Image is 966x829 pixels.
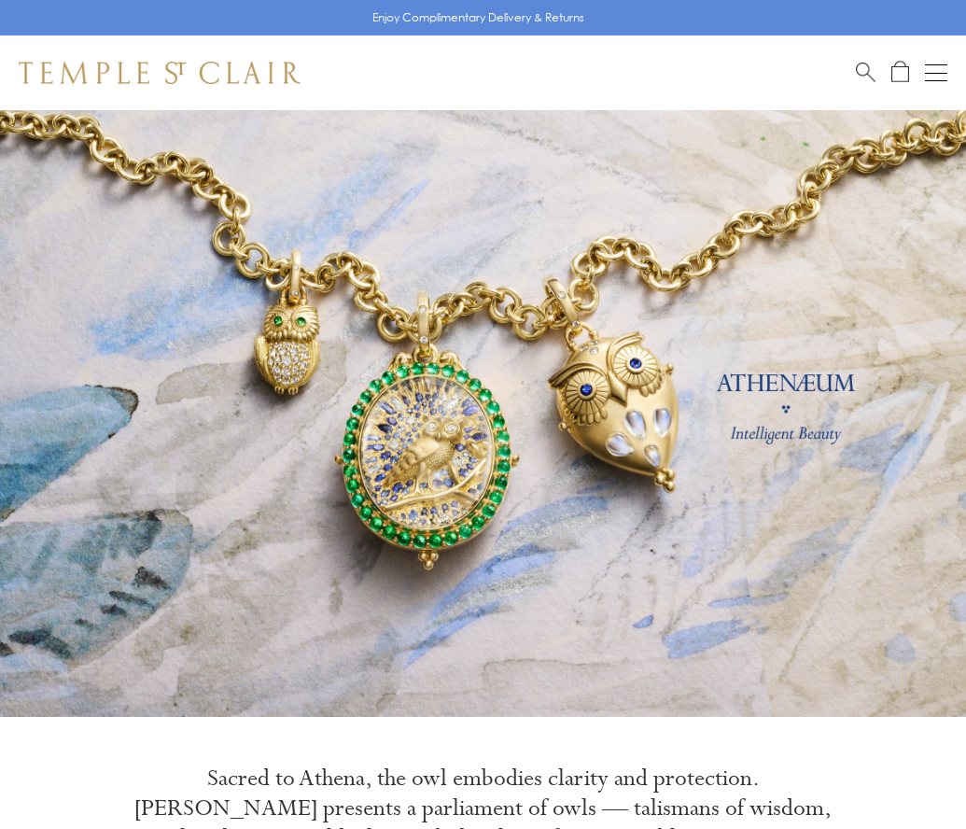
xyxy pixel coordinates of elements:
img: Temple St. Clair [19,62,301,84]
p: Enjoy Complimentary Delivery & Returns [372,8,584,27]
button: Open navigation [925,62,947,84]
a: Search [856,61,875,84]
a: Open Shopping Bag [891,61,909,84]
